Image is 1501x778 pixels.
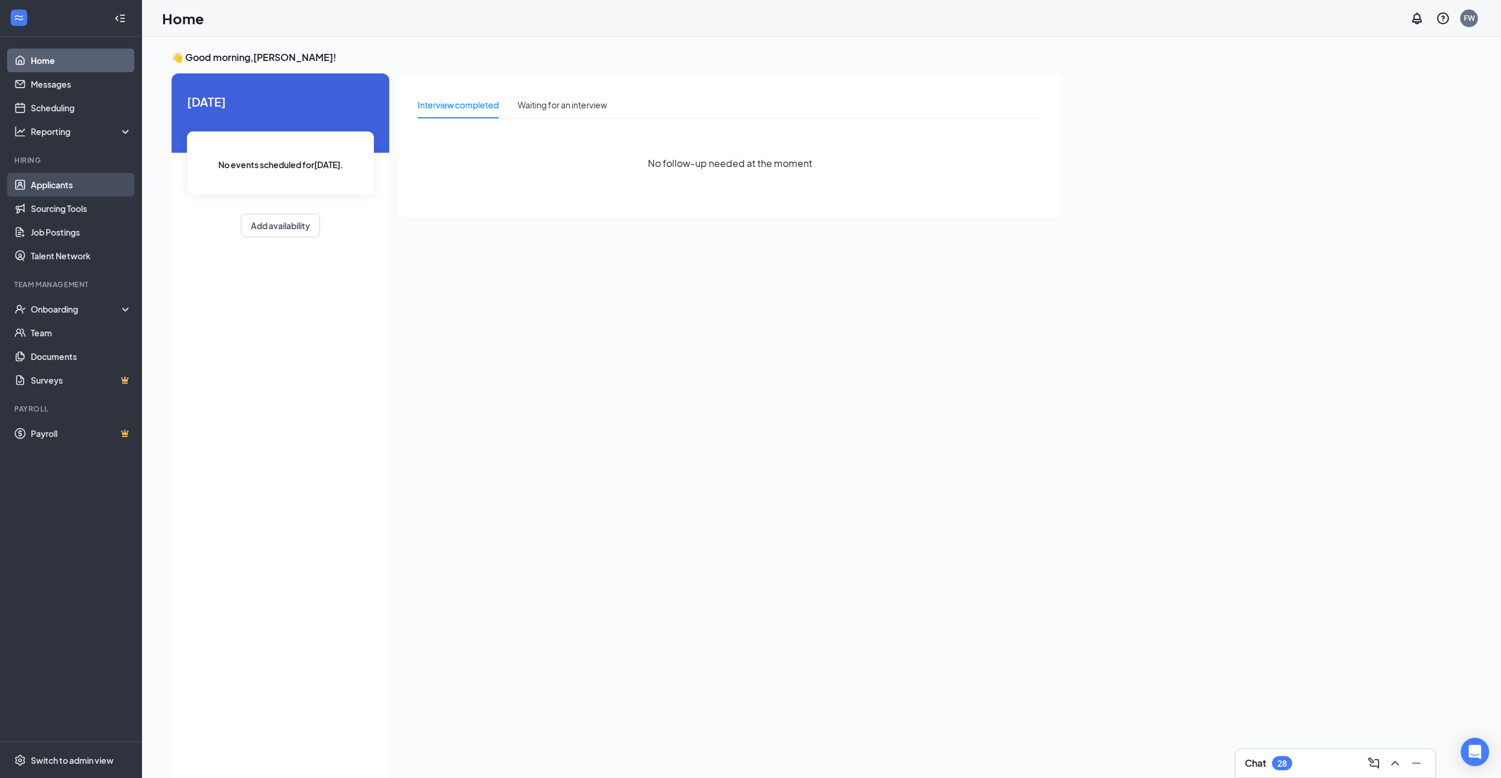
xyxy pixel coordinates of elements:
[518,98,607,111] div: Waiting for an interview
[31,72,132,96] a: Messages
[162,8,204,28] h1: Home
[114,12,126,24] svg: Collapse
[1409,756,1423,770] svg: Minimize
[31,754,114,766] div: Switch to admin view
[31,422,132,445] a: PayrollCrown
[1245,757,1266,770] h3: Chat
[14,126,26,137] svg: Analysis
[1367,756,1381,770] svg: ComposeMessage
[31,345,132,368] a: Documents
[1464,13,1475,23] div: FW
[31,368,132,392] a: SurveysCrown
[31,126,133,137] div: Reporting
[1364,754,1383,773] button: ComposeMessage
[218,158,343,171] span: No events scheduled for [DATE] .
[14,155,130,165] div: Hiring
[1410,11,1424,25] svg: Notifications
[31,244,132,268] a: Talent Network
[1461,738,1489,766] div: Open Intercom Messenger
[241,214,320,237] button: Add availability
[31,220,132,244] a: Job Postings
[172,51,1061,64] h3: 👋 Good morning, [PERSON_NAME] !
[14,404,130,414] div: Payroll
[648,156,812,171] span: No follow-up needed at the moment
[1388,756,1402,770] svg: ChevronUp
[187,92,374,111] span: [DATE]
[14,303,26,315] svg: UserCheck
[31,321,132,345] a: Team
[14,754,26,766] svg: Settings
[14,279,130,290] div: Team Management
[1407,754,1426,773] button: Minimize
[31,49,132,72] a: Home
[1277,758,1287,769] div: 28
[13,12,25,24] svg: WorkstreamLogo
[418,98,499,111] div: Interview completed
[1386,754,1405,773] button: ChevronUp
[31,173,132,197] a: Applicants
[31,197,132,220] a: Sourcing Tools
[1436,11,1450,25] svg: QuestionInfo
[31,303,122,315] div: Onboarding
[31,96,132,120] a: Scheduling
